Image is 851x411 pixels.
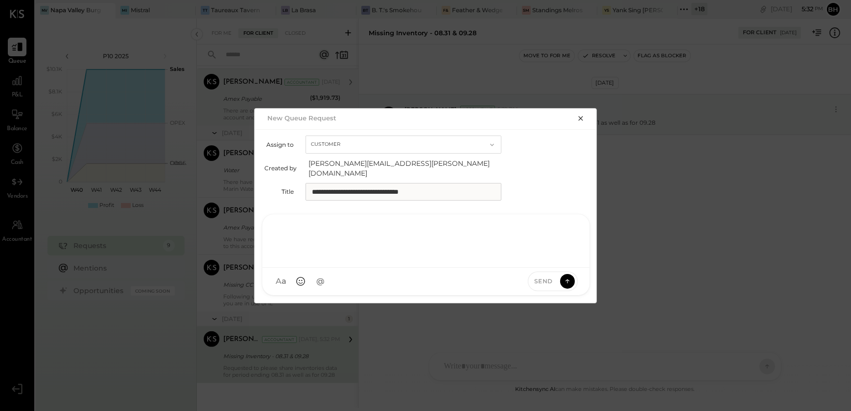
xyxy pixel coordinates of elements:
[282,276,286,286] span: a
[264,188,294,195] label: Title
[306,136,501,154] button: Customer
[308,159,504,178] span: [PERSON_NAME][EMAIL_ADDRESS][PERSON_NAME][DOMAIN_NAME]
[311,273,329,290] button: @
[272,273,290,290] button: Aa
[264,141,294,148] label: Assign to
[267,114,336,122] h2: New Queue Request
[534,277,553,285] span: Send
[264,164,297,172] label: Created by
[316,276,325,286] span: @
